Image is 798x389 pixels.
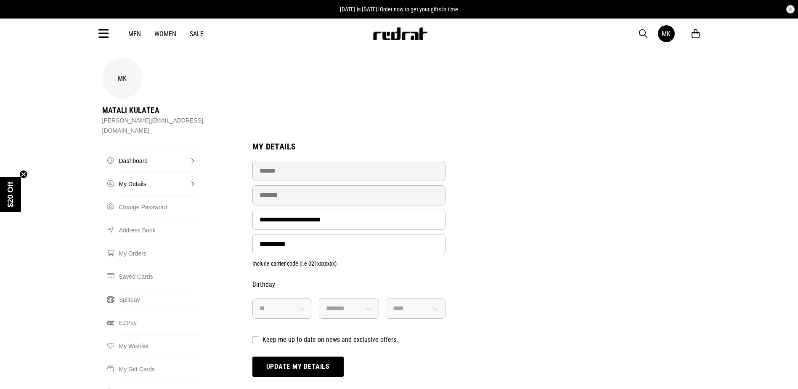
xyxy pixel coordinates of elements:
button: Open LiveChat chat widget [7,3,32,29]
a: Sale [190,30,204,38]
a: Men [128,30,141,38]
a: Change Password [119,195,198,218]
a: Splitpay [119,288,198,311]
h1: My Details [252,142,296,151]
a: My Orders [119,242,198,265]
a: Women [154,30,176,38]
button: Update my details [252,357,344,377]
button: Close teaser [19,170,28,179]
div: [PERSON_NAME][EMAIL_ADDRESS][DOMAIN_NAME] [102,115,239,136]
a: My Wishlist [119,334,198,357]
a: Saved Cards [119,265,198,288]
a: My Gift Cards [119,357,198,381]
div: MK [662,30,671,38]
legend: Birthday [252,274,275,292]
label: Keep me up to date on news and exclusive offers. [252,336,446,343]
a: Dashboard [119,149,198,172]
a: Address Book [119,218,198,242]
img: Redrat logo [372,27,428,40]
span: [DATE] is [DATE]! Order now to get your gifts in time [340,6,458,13]
span: $20 Off [6,181,15,207]
p: Include carrier code (i.e 021xxxxxxx) [252,260,446,267]
div: Matali Kulatea [102,105,239,115]
a: My Details [119,172,198,195]
div: MK [102,58,143,99]
a: EZPay [119,311,198,334]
